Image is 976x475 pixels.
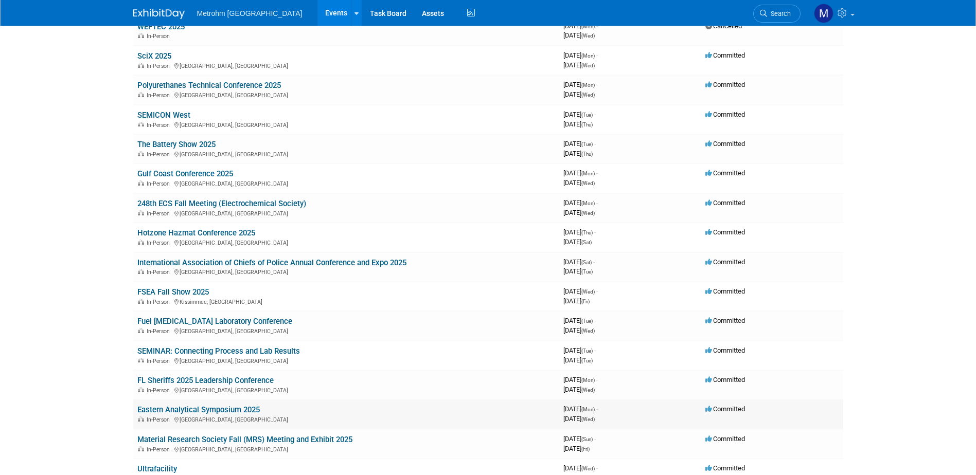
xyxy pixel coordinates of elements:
span: In-Person [147,122,173,129]
span: [DATE] [563,22,598,30]
img: In-Person Event [138,446,144,451]
img: In-Person Event [138,33,144,38]
span: [DATE] [563,287,598,295]
a: International Association of Chiefs of Police Annual Conference and Expo 2025 [137,258,406,267]
span: In-Person [147,210,173,217]
img: In-Person Event [138,416,144,422]
img: In-Person Event [138,299,144,304]
span: [DATE] [563,435,596,443]
a: Material Research Society Fall (MRS) Meeting and Exhibit 2025 [137,435,352,444]
div: [GEOGRAPHIC_DATA], [GEOGRAPHIC_DATA] [137,90,555,99]
span: (Wed) [581,33,595,39]
span: (Tue) [581,358,593,363]
span: Search [767,10,791,17]
span: [DATE] [563,209,595,216]
span: (Mon) [581,24,595,29]
span: [DATE] [563,346,596,354]
span: - [596,51,598,59]
span: - [596,464,598,472]
span: [DATE] [563,31,595,39]
img: In-Person Event [138,269,144,274]
a: 248th ECS Fall Meeting (Electrochemical Society) [137,199,306,208]
a: Hotzone Hazmat Conference 2025 [137,228,255,238]
span: - [594,435,596,443]
span: [DATE] [563,228,596,236]
span: (Thu) [581,122,593,127]
span: In-Person [147,151,173,158]
a: SEMINAR: Connecting Process and Lab Results [137,346,300,356]
span: (Sat) [581,260,592,265]
img: In-Person Event [138,328,144,333]
div: [GEOGRAPHIC_DATA], [GEOGRAPHIC_DATA] [137,150,555,158]
span: Committed [705,228,745,236]
img: In-Person Event [138,240,144,245]
span: Committed [705,287,745,295]
span: In-Person [147,446,173,453]
a: The Battery Show 2025 [137,140,216,149]
img: ExhibitDay [133,9,185,19]
span: (Wed) [581,289,595,295]
span: [DATE] [563,179,595,187]
span: (Mon) [581,53,595,59]
span: [DATE] [563,267,593,275]
span: In-Person [147,33,173,40]
span: [DATE] [563,120,593,128]
span: (Wed) [581,387,595,393]
img: In-Person Event [138,122,144,127]
a: Gulf Coast Conference 2025 [137,169,233,178]
span: Cancelled [705,22,742,30]
span: (Mon) [581,171,595,176]
a: Search [753,5,801,23]
span: [DATE] [563,169,598,177]
div: [GEOGRAPHIC_DATA], [GEOGRAPHIC_DATA] [137,61,555,69]
span: (Thu) [581,151,593,157]
span: In-Person [147,328,173,335]
div: [GEOGRAPHIC_DATA], [GEOGRAPHIC_DATA] [137,267,555,276]
span: In-Person [147,416,173,423]
span: [DATE] [563,376,598,383]
img: In-Person Event [138,210,144,215]
a: Eastern Analytical Symposium 2025 [137,405,260,414]
span: In-Person [147,240,173,246]
img: In-Person Event [138,180,144,186]
span: (Wed) [581,180,595,186]
span: Metrohm [GEOGRAPHIC_DATA] [197,9,303,17]
span: [DATE] [563,445,590,452]
a: Ultrafacility [137,464,177,473]
span: - [596,376,598,383]
span: In-Person [147,92,173,99]
img: In-Person Event [138,63,144,68]
span: (Wed) [581,328,595,334]
span: [DATE] [563,238,592,246]
div: [GEOGRAPHIC_DATA], [GEOGRAPHIC_DATA] [137,415,555,423]
span: [DATE] [563,258,595,266]
a: WEFTEC 2025 [137,22,185,31]
span: (Wed) [581,92,595,98]
span: Committed [705,81,745,88]
span: - [594,317,596,324]
img: In-Person Event [138,151,144,156]
span: [DATE] [563,61,595,69]
a: Fuel [MEDICAL_DATA] Laboratory Conference [137,317,292,326]
span: (Wed) [581,63,595,68]
span: Committed [705,464,745,472]
img: Michelle Simoes [814,4,833,23]
span: In-Person [147,387,173,394]
span: [DATE] [563,90,595,98]
a: SciX 2025 [137,51,171,61]
span: - [594,111,596,118]
span: Committed [705,199,745,207]
span: (Sat) [581,240,592,245]
span: (Mon) [581,200,595,206]
span: Committed [705,258,745,266]
span: [DATE] [563,150,593,157]
span: In-Person [147,299,173,305]
span: (Mon) [581,377,595,383]
span: (Wed) [581,416,595,422]
span: (Tue) [581,348,593,354]
span: - [593,258,595,266]
span: Committed [705,51,745,59]
span: (Sun) [581,436,593,442]
span: - [594,228,596,236]
span: Committed [705,140,745,148]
